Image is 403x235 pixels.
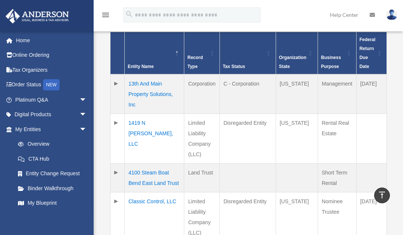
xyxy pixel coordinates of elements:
td: 1419 N [PERSON_NAME], LLC [125,114,184,164]
td: Disregarded Entity [219,114,276,164]
th: Business Purpose: Activate to sort [318,32,356,75]
td: [US_STATE] [276,74,318,114]
a: Entity Change Request [10,166,94,181]
td: Rental Real Estate [318,114,356,164]
span: Federal Return Due Date [360,37,376,69]
th: Tax Status: Activate to sort [219,32,276,75]
td: Corporation [184,74,219,114]
i: search [125,10,133,18]
a: Digital Productsarrow_drop_down [5,107,98,122]
td: 13th And Main Property Solutions, Inc [125,74,184,114]
td: Management [318,74,356,114]
td: [US_STATE] [276,114,318,164]
i: menu [101,10,110,19]
a: My Blueprint [10,196,94,211]
td: 4100 Steam Boat Bend East Land Trust [125,164,184,192]
a: Platinum Q&Aarrow_drop_down [5,92,98,107]
img: Anderson Advisors Platinum Portal [3,9,71,24]
span: arrow_drop_down [79,92,94,108]
th: Entity Name: Activate to invert sorting [125,32,184,75]
th: Organization State: Activate to sort [276,32,318,75]
span: Tax Status [223,64,245,69]
th: Record Type: Activate to sort [184,32,219,75]
a: vertical_align_top [374,188,390,203]
a: Online Ordering [5,48,98,63]
td: Land Trust [184,164,219,192]
a: Home [5,33,98,48]
a: Tax Organizers [5,62,98,77]
a: Binder Walkthrough [10,181,94,196]
td: Limited Liability Company (LLC) [184,114,219,164]
span: arrow_drop_down [79,122,94,137]
span: arrow_drop_down [79,107,94,123]
span: Organization State [279,55,306,69]
i: vertical_align_top [378,191,387,200]
span: Record Type [187,55,203,69]
span: Business Purpose [321,55,341,69]
a: Overview [10,137,91,152]
a: menu [101,13,110,19]
td: [DATE] [356,74,387,114]
a: Order StatusNEW [5,77,98,93]
a: My Entitiesarrow_drop_down [5,122,94,137]
td: Short Term Rental [318,164,356,192]
a: CTA Hub [10,151,94,166]
td: C - Corporation [219,74,276,114]
div: NEW [43,79,60,90]
span: Entity Name [128,64,154,69]
th: Federal Return Due Date: Activate to sort [356,32,387,75]
img: User Pic [386,9,397,20]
